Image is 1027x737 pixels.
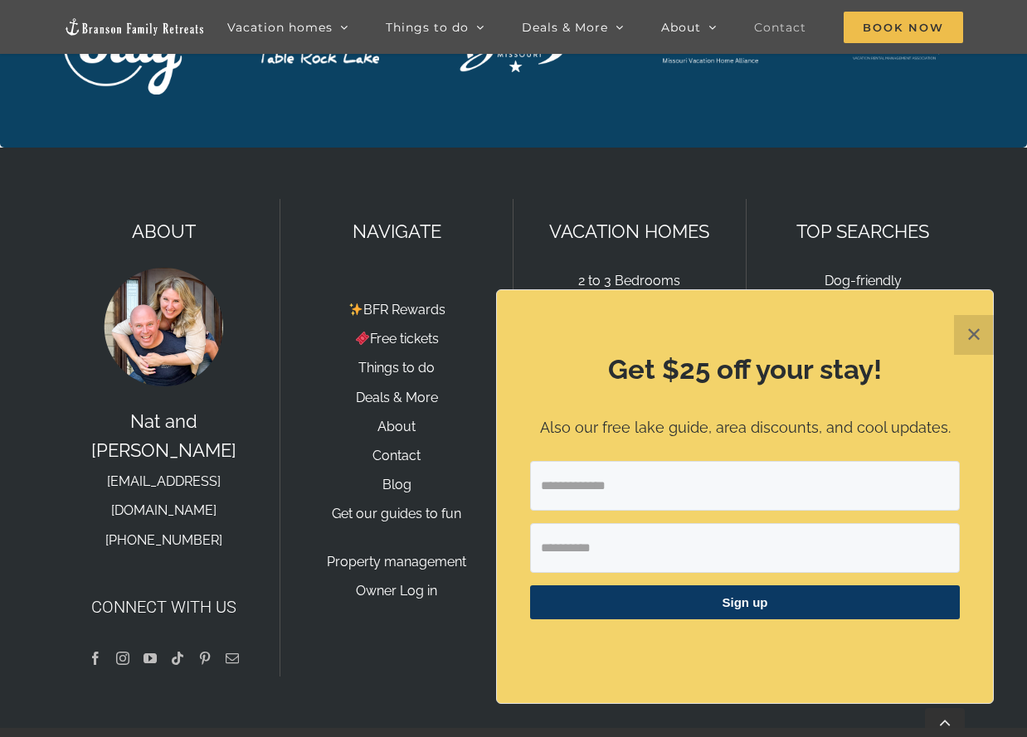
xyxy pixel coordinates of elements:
p: Also our free lake guide, area discounts, and cool updates. [530,416,960,440]
span: Vacation homes [227,22,333,33]
a: [EMAIL_ADDRESS][DOMAIN_NAME] [107,473,221,518]
a: Contact [372,448,421,463]
span: Book Now [844,12,963,43]
a: YouTube [144,652,157,665]
a: Free tickets [354,331,438,347]
a: Blog [382,477,411,492]
a: Pinterest [198,652,212,665]
h2: Get $25 off your stay! [530,351,960,389]
input: Email Address [530,461,960,511]
a: Owner Log in [356,583,437,599]
a: Facebook [89,652,102,665]
a: Things to do [358,360,435,376]
input: First Name [530,523,960,573]
img: ✨ [349,303,363,316]
img: 🎟️ [356,332,369,345]
a: Dog-friendly [825,273,902,288]
img: Branson Family Retreats Logo [64,17,205,36]
p: ​ [530,640,960,657]
a: BFR Rewards [348,302,445,318]
a: Deals & More [356,390,438,405]
p: TOP SEARCHES [763,217,963,246]
img: Nat and Tyann [101,264,226,389]
span: About [661,22,701,33]
h4: Connect with us [64,594,263,619]
p: NAVIGATE [297,217,496,246]
span: Things to do [386,22,469,33]
a: 2 to 3 Bedrooms [578,273,680,288]
button: Sign up [530,585,960,619]
span: Contact [754,22,806,33]
a: Get our guides to fun [332,506,461,521]
p: VACATION HOMES [530,217,729,246]
button: Close [954,315,994,355]
a: [PHONE_NUMBER] [105,532,222,548]
a: Mail [226,652,239,665]
p: ABOUT [64,217,263,246]
p: Nat and [PERSON_NAME] [64,407,263,553]
a: About [377,419,416,434]
a: Property management [327,554,466,570]
a: Tiktok [171,652,184,665]
a: Instagram [116,652,129,665]
span: Deals & More [522,22,608,33]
